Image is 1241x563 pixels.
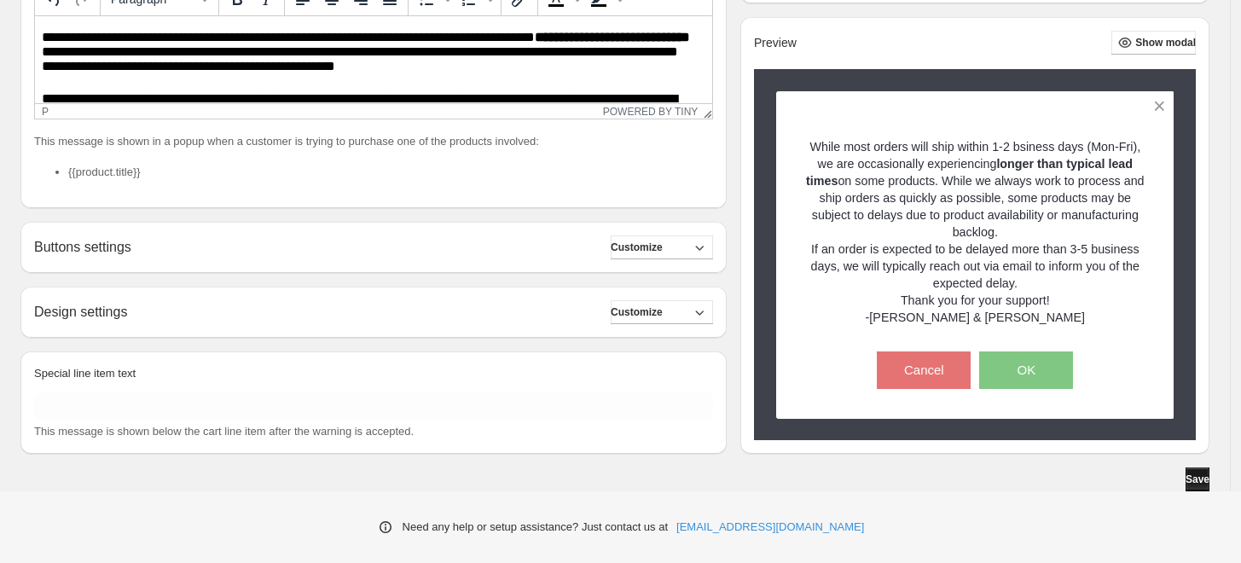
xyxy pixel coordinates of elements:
[1111,31,1196,55] button: Show modal
[34,133,713,150] p: This message is shown in a popup when a customer is trying to purchase one of the products involved:
[1186,467,1209,491] button: Save
[35,16,712,103] iframe: Rich Text Area
[611,235,713,259] button: Customize
[806,240,1145,291] p: If an order is expected to be delayed more than 3-5 business days, we will typically reach out vi...
[1186,473,1209,486] span: Save
[34,239,131,255] h2: Buttons settings
[754,36,797,50] h2: Preview
[68,164,713,181] li: {{product.title}}
[877,351,971,388] button: Cancel
[611,305,663,319] span: Customize
[7,14,670,165] body: Rich Text Area. Press ALT-0 for help.
[806,308,1145,325] p: -[PERSON_NAME] & [PERSON_NAME]
[698,104,712,119] div: Resize
[603,106,699,118] a: Powered by Tiny
[806,291,1145,308] p: Thank you for your support!
[611,300,713,324] button: Customize
[676,519,864,536] a: [EMAIL_ADDRESS][DOMAIN_NAME]
[1135,36,1196,49] span: Show modal
[806,137,1145,240] p: While most orders will ship within 1-2 bsiness days (Mon-Fri), we are occasionally experiencing o...
[979,351,1073,388] button: OK
[34,367,136,380] span: Special line item text
[611,241,663,254] span: Customize
[42,106,49,118] div: p
[34,425,414,438] span: This message is shown below the cart line item after the warning is accepted.
[34,304,127,320] h2: Design settings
